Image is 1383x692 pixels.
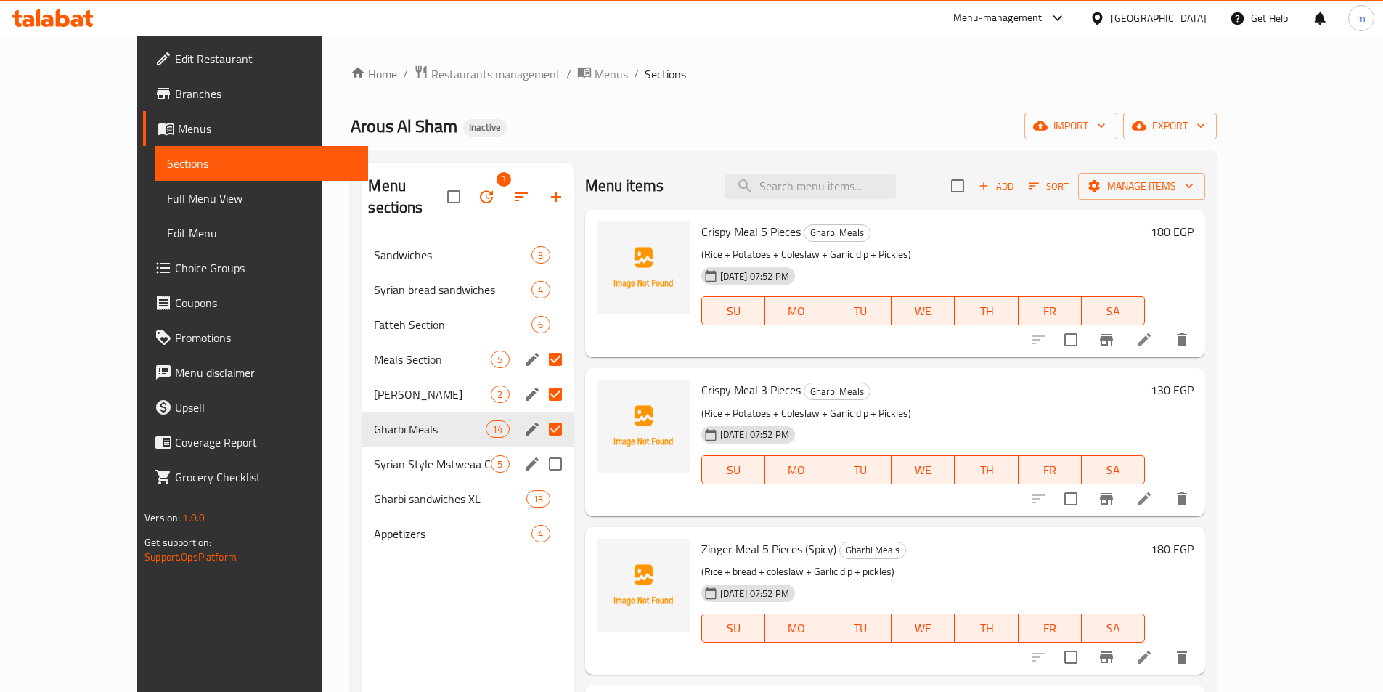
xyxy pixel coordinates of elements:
[834,460,886,481] span: TU
[708,618,759,639] span: SU
[526,490,550,508] div: items
[175,294,356,312] span: Coupons
[143,41,368,76] a: Edit Restaurant
[491,388,508,402] span: 2
[362,377,573,412] div: [PERSON_NAME]2edit
[175,433,356,451] span: Coverage Report
[486,420,509,438] div: items
[167,155,356,172] span: Sections
[175,259,356,277] span: Choice Groups
[374,525,531,542] div: Appetizers
[491,386,509,403] div: items
[955,296,1018,325] button: TH
[1024,618,1076,639] span: FR
[178,120,356,137] span: Menus
[144,548,237,566] a: Support.OpsPlatform
[1024,113,1117,139] button: import
[504,179,539,214] span: Sort sections
[1019,296,1082,325] button: FR
[1164,640,1199,675] button: delete
[714,269,795,283] span: [DATE] 07:52 PM
[1135,117,1205,135] span: export
[143,76,368,111] a: Branches
[532,283,549,297] span: 4
[374,316,531,333] span: Fatteh Section
[362,516,573,551] div: Appetizers4
[175,329,356,346] span: Promotions
[585,175,664,197] h2: Menu items
[1036,117,1106,135] span: import
[897,618,949,639] span: WE
[143,111,368,146] a: Menus
[804,224,870,241] span: Gharbi Meals
[362,412,573,447] div: Gharbi Meals14edit
[828,614,892,643] button: TU
[351,65,397,83] a: Home
[714,428,795,441] span: [DATE] 07:52 PM
[597,221,690,314] img: Crispy Meal 5 Pieces
[1151,221,1194,242] h6: 180 EGP
[175,50,356,68] span: Edit Restaurant
[701,379,801,401] span: Crispy Meal 3 Pieces
[839,542,906,559] div: Gharbi Meals
[765,614,828,643] button: MO
[143,320,368,355] a: Promotions
[155,146,368,181] a: Sections
[143,425,368,460] a: Coverage Report
[182,508,205,527] span: 1.0.0
[771,618,823,639] span: MO
[1357,10,1366,26] span: m
[491,457,508,471] span: 5
[144,533,211,552] span: Get support on:
[531,316,550,333] div: items
[431,65,560,83] span: Restaurants management
[374,455,491,473] div: Syrian Style Mstweaa Chicken Section
[1024,460,1076,481] span: FR
[771,460,823,481] span: MO
[1019,175,1078,198] span: Sort items
[701,245,1146,264] p: (Rice + Potatoes + Coleslaw + Garlic dip + Pickles)
[597,380,690,473] img: Crispy Meal 3 Pieces
[976,178,1016,195] span: Add
[1089,640,1124,675] button: Branch-specific-item
[167,224,356,242] span: Edit Menu
[374,351,491,368] span: Meals Section
[897,460,949,481] span: WE
[595,65,628,83] span: Menus
[532,248,549,262] span: 3
[771,301,823,322] span: MO
[144,508,180,527] span: Version:
[765,296,828,325] button: MO
[175,364,356,381] span: Menu disclaimer
[1056,642,1086,672] span: Select to update
[143,251,368,285] a: Choice Groups
[351,65,1217,84] nav: breadcrumb
[155,216,368,251] a: Edit Menu
[155,181,368,216] a: Full Menu View
[362,447,573,481] div: Syrian Style Mstweaa Chicken Section5edit
[973,175,1019,198] span: Add item
[708,301,759,322] span: SU
[362,481,573,516] div: Gharbi sandwiches XL13
[175,468,356,486] span: Grocery Checklist
[1089,322,1124,357] button: Branch-specific-item
[362,237,573,272] div: Sandwiches3
[645,65,686,83] span: Sections
[491,351,509,368] div: items
[955,455,1018,484] button: TH
[491,353,508,367] span: 5
[1056,325,1086,355] span: Select to update
[362,232,573,557] nav: Menu sections
[403,65,408,83] li: /
[374,386,491,403] span: [PERSON_NAME]
[175,85,356,102] span: Branches
[1151,539,1194,559] h6: 180 EGP
[167,190,356,207] span: Full Menu View
[840,542,905,558] span: Gharbi Meals
[1164,481,1199,516] button: delete
[1164,322,1199,357] button: delete
[1029,178,1069,195] span: Sort
[374,490,526,508] div: Gharbi sandwiches XL
[469,179,504,214] span: Bulk update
